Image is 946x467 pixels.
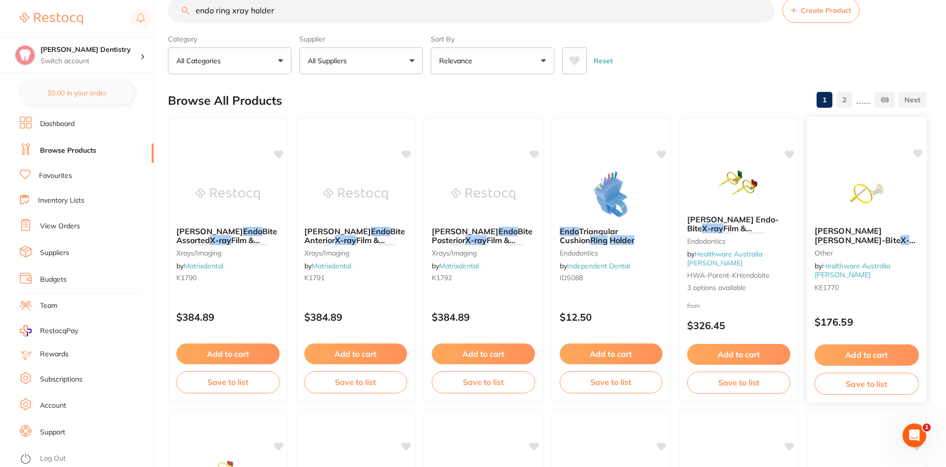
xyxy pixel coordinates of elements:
em: Endo [371,226,390,236]
a: RestocqPay [20,325,78,337]
em: Ring [378,245,396,255]
a: Browse Products [40,146,96,156]
a: Inventory Lists [38,196,84,206]
img: Ashmore Dentistry [15,45,35,65]
span: Film & Plate [814,244,850,263]
img: Kerr Hawe Endo Bite Anterior X-ray Film & Plate Holder (4) with Ring [324,170,388,219]
small: xrays/imaging [176,249,280,257]
button: Log Out [20,451,151,467]
p: $176.59 [814,316,918,328]
em: Ring [590,235,608,245]
em: Ring [747,233,765,243]
button: Add to cart [814,344,918,366]
p: $384.89 [304,311,408,323]
a: Budgets [40,275,67,285]
em: X-ray [814,235,909,255]
span: by [432,261,479,270]
span: by [560,261,630,270]
span: by [814,261,890,280]
a: Independent Dental [567,261,630,270]
span: (4) with [476,245,506,255]
span: 1 [923,424,931,431]
span: by [176,261,223,270]
p: ...... [856,94,871,106]
button: Add to cart [304,343,408,364]
b: Kerr Hawe Endo Bite Assorted X-ray Film & Plate Holder (4) with Ring [176,227,280,245]
img: RestocqPay [20,325,32,337]
b: Kerr Hawe Paro-Bite X-ray Film & Plate holder with Ring [814,226,918,245]
small: Endodontics [687,237,790,245]
em: Holder [324,245,349,255]
span: RestocqPay [40,326,78,336]
span: Film & Plate [304,235,385,254]
img: Kerr Hawe Endo Bite Assorted X-ray Film & Plate Holder (4) with Ring [196,170,260,219]
button: $0.00 in your order [20,81,134,105]
span: 3 options available [687,283,790,293]
button: Relevance [431,47,554,74]
span: Triangular Cushion [560,226,618,245]
span: KE1770 [814,283,838,292]
span: HWA-parent-KHendobite [687,271,770,280]
em: Endo [560,226,579,236]
a: Log Out [40,454,66,464]
a: Matrixdental [184,261,223,270]
label: Category [168,35,291,43]
em: Ring [506,245,523,255]
span: [PERSON_NAME] [PERSON_NAME]-Bite [814,226,900,245]
a: View Orders [40,221,80,231]
em: Holder [452,245,476,255]
button: Save to list [814,373,918,395]
span: [PERSON_NAME] [304,226,371,236]
a: Rewards [40,349,69,359]
img: Kerr Hawe Endo-Bite X-ray Film & Plate holder with Ring [706,158,771,207]
p: All Categories [176,56,225,66]
a: Matrixdental [439,261,479,270]
b: Endo Triangular Cushion Ring Holder [560,227,663,245]
span: Film & Plate [687,223,752,242]
button: Add to cart [432,343,535,364]
span: [PERSON_NAME] [176,226,243,236]
span: Film & Plate [432,235,515,254]
span: (4) with [221,245,250,255]
h4: Ashmore Dentistry [41,45,140,55]
span: from [687,302,700,309]
button: Save to list [432,371,535,393]
b: Kerr Hawe Endo Bite Anterior X-ray Film & Plate Holder (4) with Ring [304,227,408,245]
a: Account [40,401,66,411]
small: other [814,249,918,256]
button: Save to list [304,371,408,393]
button: Save to list [560,371,663,393]
a: Dashboard [40,119,75,129]
em: X-ray [702,223,723,233]
a: Healthware Australia [PERSON_NAME] [687,250,762,267]
button: Save to list [176,371,280,393]
a: Team [40,301,57,311]
button: Add to cart [687,344,790,365]
p: $326.45 [687,320,790,331]
em: Holder [196,245,221,255]
img: Restocq Logo [20,13,83,25]
span: Film & Plate [176,235,260,254]
button: All Suppliers [299,47,423,74]
span: K1792 [432,273,452,282]
a: Suppliers [40,248,69,258]
b: Kerr Hawe Endo Bite Posterior X-ray Film & Plate Holder (4) with Ring [432,227,535,245]
small: xrays/imaging [432,249,535,257]
b: Kerr Hawe Endo-Bite X-ray Film & Plate holder with Ring [687,215,790,233]
label: Sort By [431,35,554,43]
span: Bite Posterior [432,226,533,245]
button: Add to cart [560,343,663,364]
small: endodontics [560,249,663,257]
button: Save to list [687,372,790,393]
iframe: Intercom live chat [903,424,926,447]
em: Endo [498,226,518,236]
a: Subscriptions [40,375,82,384]
span: by [304,261,351,270]
em: X-ray [210,235,231,245]
label: Supplier [299,35,423,43]
img: Endo Triangular Cushion Ring Holder [579,170,643,219]
em: Endo [243,226,262,236]
p: $384.89 [176,311,280,323]
span: Bite Anterior [304,226,405,245]
em: X-ray [335,235,356,245]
